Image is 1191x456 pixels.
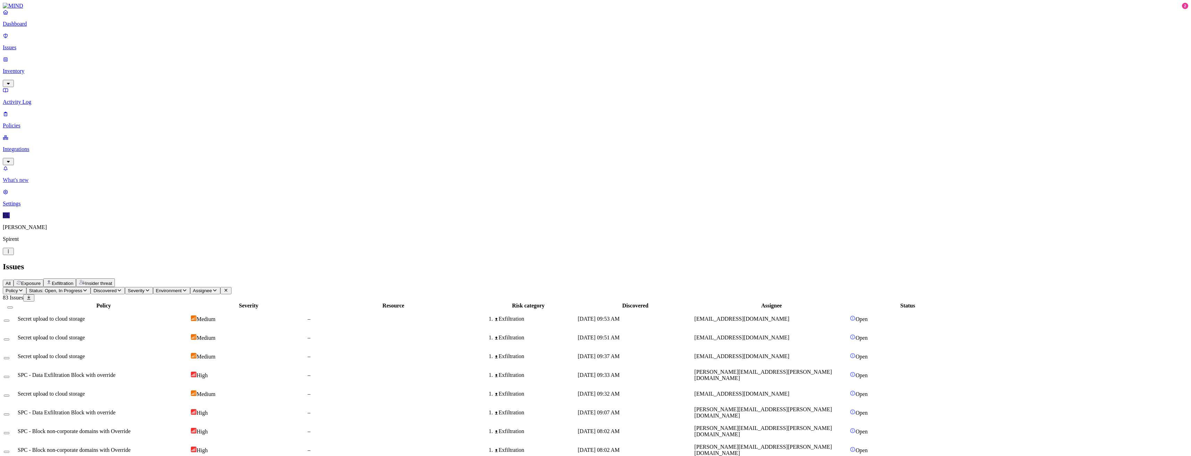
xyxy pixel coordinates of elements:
[850,353,855,358] img: status-open
[308,335,311,340] span: –
[3,262,1188,271] h2: Issues
[494,372,576,378] div: Exfiltration
[4,376,9,378] button: Select row
[694,369,832,381] span: [PERSON_NAME][EMAIL_ADDRESS][PERSON_NAME][DOMAIN_NAME]
[4,357,9,359] button: Select row
[7,306,13,309] button: Select all
[21,281,41,286] span: Exposure
[3,44,1188,51] p: Issues
[4,413,9,415] button: Select row
[85,281,112,286] span: Insider threat
[18,316,85,322] span: Secret upload to cloud storage
[3,33,1188,51] a: Issues
[196,429,208,434] span: High
[3,123,1188,129] p: Policies
[578,391,620,397] span: [DATE] 09:32 AM
[156,288,182,293] span: Environment
[3,295,23,301] span: 83 Issues
[191,409,196,415] img: severity-high
[3,9,1188,27] a: Dashboard
[308,447,311,453] span: –
[4,395,9,397] button: Select row
[578,372,620,378] span: [DATE] 09:33 AM
[18,428,130,434] span: SPC - Block non-corporate domains with Override
[855,447,868,453] span: Open
[3,189,1188,207] a: Settings
[494,409,576,416] div: Exfiltration
[855,410,868,416] span: Open
[494,335,576,341] div: Exfiltration
[3,134,1188,164] a: Integrations
[196,354,215,360] span: Medium
[3,212,10,218] span: EL
[196,316,215,322] span: Medium
[3,177,1188,183] p: What's new
[855,354,868,360] span: Open
[308,303,479,309] div: Resource
[3,56,1188,86] a: Inventory
[3,146,1188,152] p: Integrations
[18,303,189,309] div: Policy
[191,334,196,340] img: severity-medium
[18,335,85,340] span: Secret upload to cloud storage
[578,316,620,322] span: [DATE] 09:53 AM
[191,315,196,321] img: severity-medium
[480,303,576,309] div: Risk category
[694,303,849,309] div: Assignee
[308,409,311,415] span: –
[196,372,208,378] span: High
[1182,3,1188,9] div: 2
[3,3,1188,9] a: MIND
[850,334,855,340] img: status-open
[4,451,9,453] button: Select row
[694,316,789,322] span: [EMAIL_ADDRESS][DOMAIN_NAME]
[18,391,85,397] span: Secret upload to cloud storage
[4,338,9,340] button: Select row
[308,316,311,322] span: –
[578,409,620,415] span: [DATE] 09:07 AM
[18,409,116,415] span: SPC - Data Exfiltration Block with override
[29,288,82,293] span: Status: Open, In Progress
[850,428,855,433] img: status-open
[850,315,855,321] img: status-open
[578,303,693,309] div: Discovered
[3,3,23,9] img: MIND
[191,428,196,433] img: severity-high
[93,288,117,293] span: Discovered
[850,372,855,377] img: status-open
[191,390,196,396] img: severity-medium
[855,316,868,322] span: Open
[694,425,832,437] span: [PERSON_NAME][EMAIL_ADDRESS][PERSON_NAME][DOMAIN_NAME]
[196,335,215,341] span: Medium
[694,406,832,419] span: [PERSON_NAME][EMAIL_ADDRESS][PERSON_NAME][DOMAIN_NAME]
[196,447,208,453] span: High
[191,303,306,309] div: Severity
[18,372,116,378] span: SPC - Data Exfiltration Block with override
[855,391,868,397] span: Open
[494,391,576,397] div: Exfiltration
[578,447,620,453] span: [DATE] 08:02 AM
[855,429,868,434] span: Open
[6,281,11,286] span: All
[494,353,576,360] div: Exfiltration
[494,316,576,322] div: Exfiltration
[128,288,144,293] span: Severity
[308,353,311,359] span: –
[191,447,196,452] img: severity-high
[694,335,789,340] span: [EMAIL_ADDRESS][DOMAIN_NAME]
[3,165,1188,183] a: What's new
[578,335,620,340] span: [DATE] 09:51 AM
[196,391,215,397] span: Medium
[308,428,311,434] span: –
[3,99,1188,105] p: Activity Log
[855,372,868,378] span: Open
[855,335,868,341] span: Open
[850,303,965,309] div: Status
[494,447,576,453] div: Exfiltration
[196,410,208,416] span: High
[850,390,855,396] img: status-open
[3,201,1188,207] p: Settings
[18,447,130,453] span: SPC - Block non-corporate domains with Override
[494,428,576,434] div: Exfiltration
[4,320,9,322] button: Select row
